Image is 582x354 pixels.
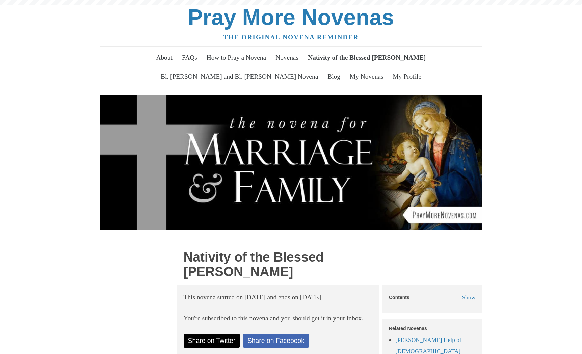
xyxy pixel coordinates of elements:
[184,250,373,279] h1: Nativity of the Blessed [PERSON_NAME]
[346,67,387,86] a: My Novenas
[223,34,359,41] a: The original novena reminder
[152,48,177,67] a: About
[389,326,475,331] h5: Related Novenas
[462,294,476,301] span: Show
[184,292,373,303] p: This novena started on [DATE] and ends on [DATE].
[324,67,344,86] a: Blog
[188,5,394,30] a: Pray More Novenas
[184,334,240,348] a: Share on Twitter
[184,313,373,324] p: You're subscribed to this novena and you should get it in your inbox.
[304,48,430,67] a: Nativity of the Blessed [PERSON_NAME]
[178,48,201,67] a: FAQs
[272,48,302,67] a: Novenas
[243,334,309,348] a: Share on Facebook
[100,95,482,231] img: Join in praying the Nativity of the Blessed Virgin Mary Novena
[389,295,409,300] h5: Contents
[389,67,425,86] a: My Profile
[157,67,322,86] a: Bl. [PERSON_NAME] and Bl. [PERSON_NAME] Novena
[203,48,270,67] a: How to Pray a Novena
